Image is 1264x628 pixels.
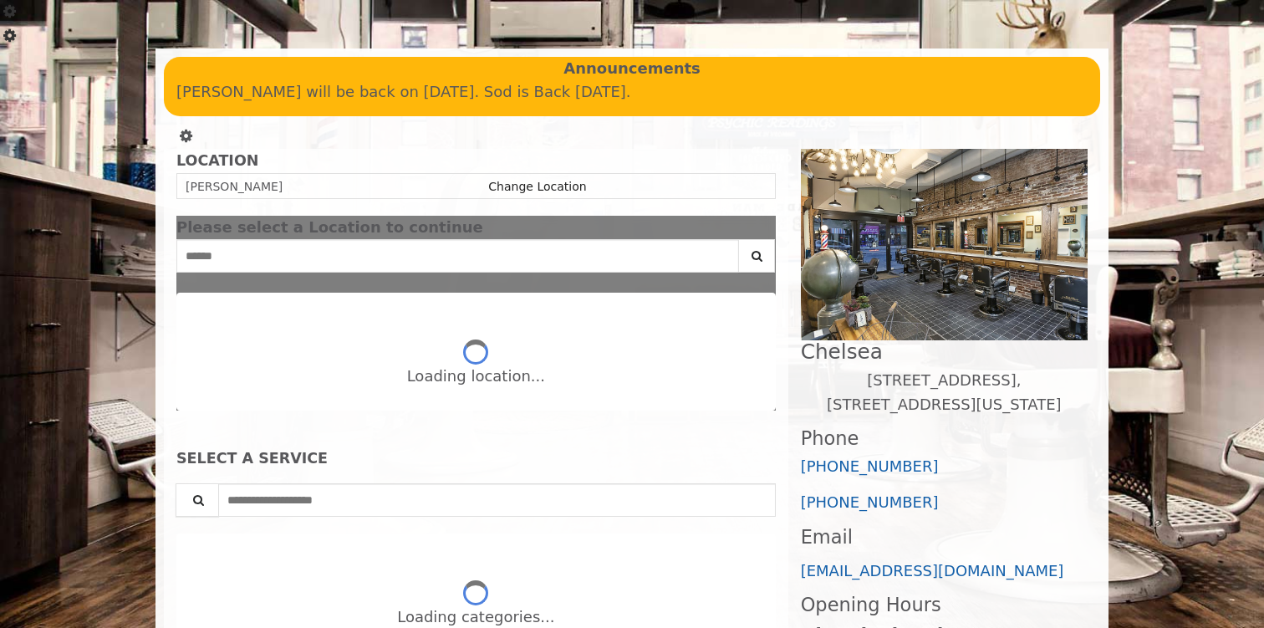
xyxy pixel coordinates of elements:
button: Service Search [176,483,219,517]
i: Search button [747,250,767,262]
h3: Email [801,527,1088,548]
span: [PERSON_NAME] [186,180,283,193]
a: [PHONE_NUMBER] [801,493,939,511]
a: [PHONE_NUMBER] [801,457,939,475]
h2: Chelsea [801,340,1088,363]
input: Search Center [176,239,739,273]
div: SELECT A SERVICE [176,451,776,467]
span: Please select a Location to continue [176,218,483,236]
h3: Opening Hours [801,595,1088,615]
p: [PERSON_NAME] will be back on [DATE]. Sod is Back [DATE]. [176,80,1088,105]
b: LOCATION [176,152,258,169]
p: [STREET_ADDRESS],[STREET_ADDRESS][US_STATE] [801,369,1088,417]
b: Announcements [563,57,701,81]
div: Loading location... [407,365,545,389]
h3: Phone [801,428,1088,449]
div: Center Select [176,239,776,281]
button: close dialog [751,222,776,232]
a: [EMAIL_ADDRESS][DOMAIN_NAME] [801,562,1064,579]
a: Change Location [488,180,586,193]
